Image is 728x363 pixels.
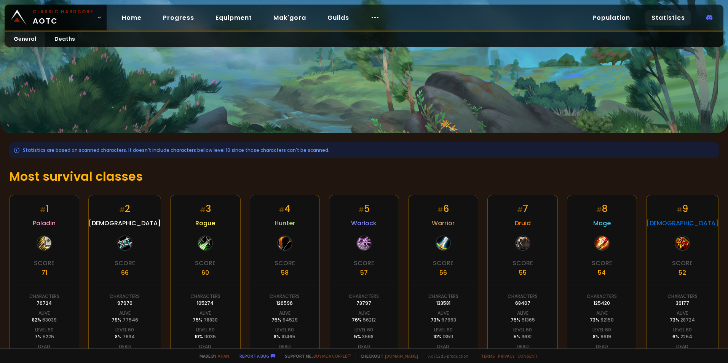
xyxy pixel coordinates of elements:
span: 11035 [204,333,216,340]
small: # [677,205,682,214]
div: Alive [279,310,291,317]
div: 7 % [35,333,54,340]
span: Rogue [195,218,215,228]
div: Dead [676,343,688,350]
div: 10 % [433,333,453,340]
small: # [200,205,206,214]
span: 28724 [680,317,695,323]
div: Characters [508,293,538,300]
span: 92150 [600,317,614,323]
div: Dead [437,343,449,350]
div: Alive [200,310,211,317]
div: Dead [517,343,529,350]
div: 2 [119,202,130,215]
div: Alive [119,310,131,317]
div: Score [275,258,295,268]
span: 97993 [441,317,456,323]
span: 7634 [123,333,135,340]
span: Warrior [432,218,455,228]
a: Home [116,10,148,25]
div: 82 % [32,317,57,323]
a: Terms [481,353,495,359]
a: Equipment [209,10,258,25]
div: Characters [110,293,140,300]
span: 13511 [443,333,453,340]
div: Alive [437,310,449,317]
div: 9 [677,202,688,215]
div: 73 % [590,317,614,323]
div: Dead [119,343,131,350]
small: # [119,205,125,214]
span: 94529 [283,317,298,323]
a: Mak'gora [267,10,312,25]
div: Score [512,258,533,268]
span: Made by [195,353,229,359]
h1: Most survival classes [9,167,719,186]
div: 6 % [672,333,692,340]
div: 60 [201,268,209,277]
div: 5 % [354,333,374,340]
small: # [358,205,364,214]
span: 9619 [600,333,611,340]
a: Privacy [498,353,514,359]
div: 126596 [276,300,293,307]
span: Hunter [275,218,295,228]
small: # [40,205,46,214]
div: Dead [199,343,211,350]
div: 66 [121,268,129,277]
div: 58 [281,268,289,277]
div: 97970 [117,300,133,307]
div: Characters [587,293,617,300]
div: 10 % [195,333,216,340]
div: 79 % [112,317,138,323]
div: 125420 [594,300,610,307]
small: # [517,205,523,214]
small: # [596,205,602,214]
div: 76724 [37,300,52,307]
span: Mage [593,218,611,228]
div: Characters [29,293,59,300]
div: Characters [190,293,220,300]
div: 52 [679,268,686,277]
div: Score [354,258,374,268]
a: Report a bug [239,353,269,359]
span: 51365 [522,317,535,323]
div: Characters [428,293,458,300]
a: Classic HardcoreAOTC [5,5,107,30]
div: 8 % [593,333,611,340]
div: 54 [598,268,606,277]
div: Score [592,258,612,268]
span: [DEMOGRAPHIC_DATA] [89,218,161,228]
div: Statistics are based on scanned characters. It doesn't include characters bellow level 10 since t... [9,142,719,158]
div: Dead [38,343,50,350]
div: Score [195,258,216,268]
span: 3681 [522,333,532,340]
a: Statistics [645,10,691,25]
div: 6 [437,202,449,215]
a: Progress [157,10,200,25]
span: Warlock [351,218,377,228]
div: Level 60 [592,326,611,333]
div: 76 % [352,317,376,323]
div: Alive [38,310,50,317]
div: Characters [270,293,300,300]
div: Level 60 [35,326,54,333]
div: 75 % [193,317,218,323]
div: Level 60 [354,326,373,333]
div: Alive [517,310,528,317]
div: 5 % [514,333,532,340]
span: [DEMOGRAPHIC_DATA] [647,218,718,228]
div: 5 [358,202,370,215]
div: Dead [279,343,291,350]
span: v. d752d5 - production [423,353,468,359]
div: 57 [360,268,368,277]
small: # [437,205,443,214]
span: Druid [515,218,531,228]
span: 2254 [680,333,692,340]
div: 3 [200,202,211,215]
div: Alive [358,310,370,317]
small: # [279,205,284,214]
div: 73 % [431,317,456,323]
span: 77546 [123,317,138,323]
div: 8 [596,202,608,215]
